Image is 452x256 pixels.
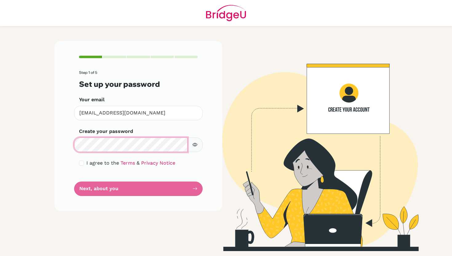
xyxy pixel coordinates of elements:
[79,70,97,75] span: Step 1 of 5
[141,160,175,166] a: Privacy Notice
[86,160,119,166] span: I agree to the
[137,160,140,166] span: &
[79,80,198,89] h3: Set up your password
[79,128,133,135] label: Create your password
[74,106,203,120] input: Insert your email*
[79,96,105,103] label: Your email
[121,160,135,166] a: Terms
